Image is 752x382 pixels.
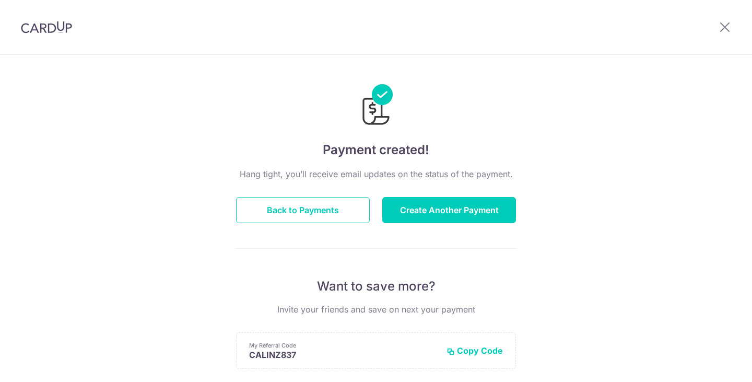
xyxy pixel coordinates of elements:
h4: Payment created! [236,141,516,159]
p: CALINZ837 [249,350,438,360]
p: My Referral Code [249,341,438,350]
button: Back to Payments [236,197,370,223]
img: CardUp [21,21,72,33]
img: Payments [359,84,393,128]
p: Invite your friends and save on next your payment [236,303,516,316]
button: Copy Code [446,345,503,356]
button: Create Another Payment [382,197,516,223]
p: Want to save more? [236,278,516,295]
p: Hang tight, you’ll receive email updates on the status of the payment. [236,168,516,180]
